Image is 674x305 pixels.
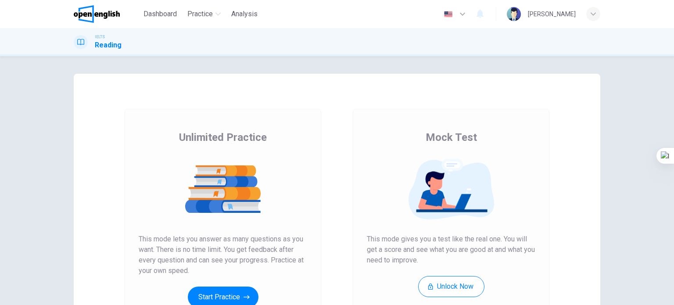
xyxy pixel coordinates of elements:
[95,34,105,40] span: IELTS
[184,6,224,22] button: Practice
[139,234,307,276] span: This mode lets you answer as many questions as you want. There is no time limit. You get feedback...
[143,9,177,19] span: Dashboard
[507,7,521,21] img: Profile picture
[187,9,213,19] span: Practice
[418,276,484,297] button: Unlock Now
[228,6,261,22] button: Analysis
[443,11,454,18] img: en
[231,9,258,19] span: Analysis
[367,234,535,266] span: This mode gives you a test like the real one. You will get a score and see what you are good at a...
[528,9,576,19] div: [PERSON_NAME]
[74,5,120,23] img: OpenEnglish logo
[74,5,140,23] a: OpenEnglish logo
[95,40,122,50] h1: Reading
[179,130,267,144] span: Unlimited Practice
[426,130,477,144] span: Mock Test
[140,6,180,22] button: Dashboard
